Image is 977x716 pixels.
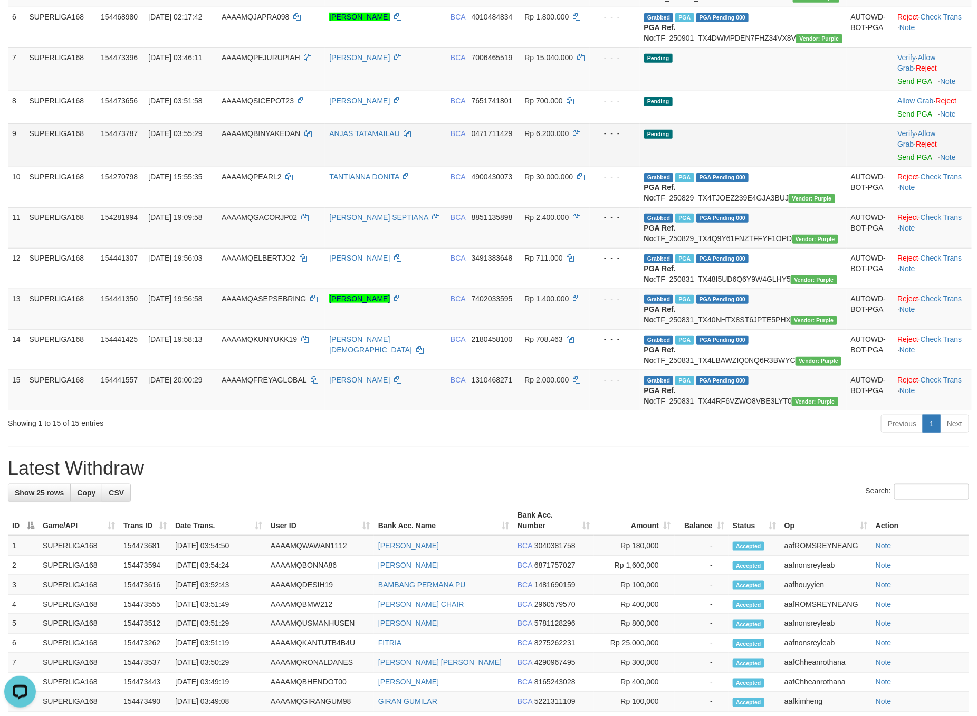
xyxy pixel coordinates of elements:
[8,7,25,47] td: 6
[921,173,962,181] a: Check Trans
[897,129,916,138] a: Verify
[524,213,569,222] span: Rp 2.400.000
[796,34,842,43] span: Vendor URL: https://trx4.1velocity.biz
[675,536,729,556] td: -
[897,213,918,222] a: Reject
[696,173,749,182] span: PGA Pending
[329,335,412,354] a: [PERSON_NAME][DEMOGRAPHIC_DATA]
[876,678,892,686] a: Note
[148,213,202,222] span: [DATE] 19:09:58
[893,123,972,167] td: · ·
[792,235,838,244] span: Vendor URL: https://trx4.1velocity.biz
[378,541,439,550] a: [PERSON_NAME]
[8,484,71,502] a: Show 25 rows
[374,505,513,536] th: Bank Acc. Name: activate to sort column ascending
[8,595,39,614] td: 4
[148,173,202,181] span: [DATE] 15:55:35
[940,153,956,161] a: Note
[696,295,749,304] span: PGA Pending
[897,97,933,105] a: Allow Grab
[534,619,576,628] span: Copy 5781128296 to clipboard
[8,47,25,91] td: 7
[893,7,972,47] td: · ·
[472,53,513,62] span: Copy 7006465519 to clipboard
[451,53,465,62] span: BCA
[451,129,465,138] span: BCA
[675,376,694,385] span: Marked by aafsoycanthlai
[222,254,295,262] span: AAAAMQELBERTJO2
[39,505,119,536] th: Game/API: activate to sort column ascending
[881,415,923,433] a: Previous
[378,658,502,667] a: [PERSON_NAME] [PERSON_NAME]
[644,254,674,263] span: Grabbed
[8,536,39,556] td: 1
[25,7,97,47] td: SUPERLIGA168
[171,505,266,536] th: Date Trans.: activate to sort column ascending
[266,575,374,595] td: AAAAMQDESIH19
[451,213,465,222] span: BCA
[696,376,749,385] span: PGA Pending
[594,253,636,263] div: - - -
[594,293,636,304] div: - - -
[897,254,918,262] a: Reject
[733,542,764,551] span: Accepted
[109,489,124,497] span: CSV
[644,130,673,139] span: Pending
[329,97,390,105] a: [PERSON_NAME]
[148,97,202,105] span: [DATE] 03:51:58
[893,248,972,289] td: · ·
[675,595,729,614] td: -
[899,305,915,313] a: Note
[729,505,780,536] th: Status: activate to sort column ascending
[594,334,636,345] div: - - -
[8,91,25,123] td: 8
[796,357,841,366] span: Vendor URL: https://trx4.1velocity.biz
[378,678,439,686] a: [PERSON_NAME]
[644,173,674,182] span: Grabbed
[921,335,962,343] a: Check Trans
[876,541,892,550] a: Note
[847,248,894,289] td: AUTOWD-BOT-PGA
[451,173,465,181] span: BCA
[897,77,932,85] a: Send PGA
[25,207,97,248] td: SUPERLIGA168
[675,505,729,536] th: Balance: activate to sort column ascending
[101,173,138,181] span: 154270798
[733,600,764,609] span: Accepted
[451,13,465,21] span: BCA
[780,536,871,556] td: aafROMSREYNEANG
[451,335,465,343] span: BCA
[675,214,694,223] span: Marked by aafnonsreyleab
[897,294,918,303] a: Reject
[696,214,749,223] span: PGA Pending
[378,698,437,706] a: GIRAN GUMILAR
[897,110,932,118] a: Send PGA
[39,536,119,556] td: SUPERLIGA168
[644,264,676,283] b: PGA Ref. No:
[644,295,674,304] span: Grabbed
[594,614,675,634] td: Rp 800,000
[329,53,390,62] a: [PERSON_NAME]
[899,224,915,232] a: Note
[378,639,401,647] a: FITRIA
[101,376,138,384] span: 154441557
[594,12,636,22] div: - - -
[893,47,972,91] td: · ·
[897,129,935,148] span: ·
[893,370,972,410] td: · ·
[148,335,202,343] span: [DATE] 19:58:13
[847,167,894,207] td: AUTOWD-BOT-PGA
[780,505,871,536] th: Op: activate to sort column ascending
[897,335,918,343] a: Reject
[102,484,131,502] a: CSV
[789,194,835,203] span: Vendor URL: https://trx4.1velocity.biz
[847,7,894,47] td: AUTOWD-BOT-PGA
[472,254,513,262] span: Copy 3491383648 to clipboard
[148,129,202,138] span: [DATE] 03:55:29
[921,13,962,21] a: Check Trans
[222,13,289,21] span: AAAAMQJAPRA098
[897,153,932,161] a: Send PGA
[518,541,532,550] span: BCA
[921,254,962,262] a: Check Trans
[25,123,97,167] td: SUPERLIGA168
